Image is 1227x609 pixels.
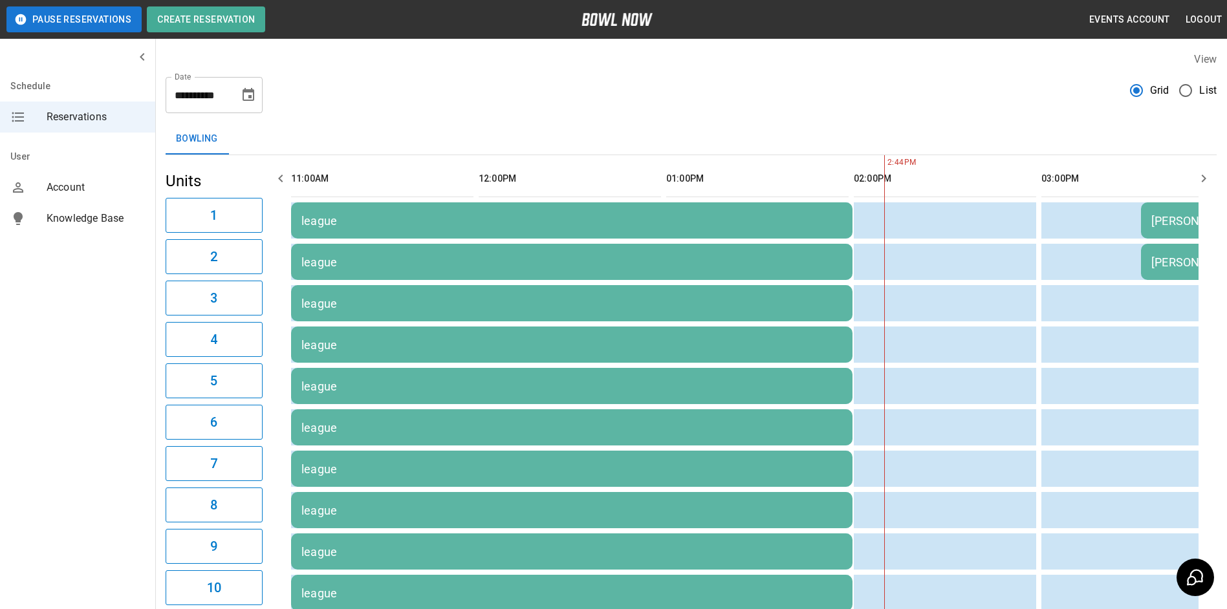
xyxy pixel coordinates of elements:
div: league [301,586,842,600]
img: logo [581,13,653,26]
div: league [301,504,842,517]
button: 2 [166,239,263,274]
button: 6 [166,405,263,440]
div: league [301,338,842,352]
h6: 9 [210,536,217,557]
h6: 5 [210,370,217,391]
span: Knowledge Base [47,211,145,226]
th: 11:00AM [291,160,473,197]
span: Reservations [47,109,145,125]
div: league [301,379,842,393]
span: 2:44PM [884,156,887,169]
div: league [301,214,842,228]
button: 7 [166,446,263,481]
button: Events Account [1084,8,1175,32]
h6: 8 [210,495,217,515]
span: List [1199,83,1217,98]
button: Create Reservation [147,6,265,32]
button: Choose date, selected date is Sep 2, 2025 [235,82,261,108]
h6: 4 [210,329,217,350]
button: Logout [1180,8,1227,32]
span: Grid [1150,83,1169,98]
button: 3 [166,281,263,315]
button: 8 [166,487,263,522]
h6: 1 [210,205,217,226]
button: 4 [166,322,263,357]
button: 9 [166,529,263,564]
button: 10 [166,570,263,605]
div: league [301,462,842,476]
label: View [1194,53,1217,65]
th: 12:00PM [479,160,661,197]
h5: Units [166,171,263,191]
div: league [301,297,842,310]
th: 02:00PM [854,160,1036,197]
h6: 6 [210,412,217,433]
th: 01:00PM [666,160,849,197]
div: inventory tabs [166,123,1217,155]
div: league [301,545,842,559]
button: Bowling [166,123,228,155]
div: league [301,421,842,434]
button: 5 [166,363,263,398]
h6: 7 [210,453,217,474]
button: 1 [166,198,263,233]
div: league [301,255,842,269]
button: Pause Reservations [6,6,142,32]
h6: 10 [207,577,221,598]
span: Account [47,180,145,195]
h6: 2 [210,246,217,267]
h6: 3 [210,288,217,308]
